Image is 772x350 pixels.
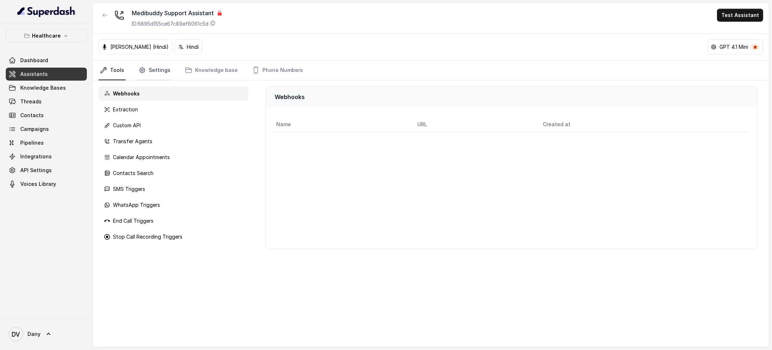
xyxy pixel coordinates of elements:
a: Integrations [6,150,87,163]
a: Dashboard [6,54,87,67]
a: Tools [98,61,126,80]
svg: openai logo [711,44,717,50]
p: Webhooks [113,90,140,97]
span: Dashboard [20,57,48,64]
a: Threads [6,95,87,108]
p: Healthcare [32,31,61,40]
span: Knowledge Bases [20,84,66,91]
a: Pipelines [6,136,87,149]
a: Contacts [6,109,87,122]
div: Medibuddy Support Assistant [132,9,223,17]
p: Transfer Agents [113,138,152,145]
span: Dany [28,330,41,338]
a: Dany [6,324,87,344]
button: Healthcare [6,29,87,42]
th: Name [273,117,412,132]
span: Pipelines [20,139,44,146]
p: Webhooks [275,93,305,101]
p: Extraction [113,106,138,113]
a: Knowledge base [183,61,239,80]
p: GPT 4.1 Mini [720,43,748,51]
a: Phone Numbers [251,61,304,80]
p: SMS Triggers [113,185,145,193]
p: Hindi [187,43,199,51]
img: light.svg [17,6,76,17]
p: Contacts Search [113,170,153,177]
p: WhatsApp Triggers [113,201,160,209]
th: Created at [537,117,750,132]
a: Voices Library [6,178,87,191]
p: End Call Triggers [113,217,153,225]
span: Campaigns [20,125,49,133]
p: Stop Call Recording Triggers [113,233,182,240]
a: Campaigns [6,123,87,136]
span: Integrations [20,153,52,160]
span: Assistants [20,71,48,78]
p: Calendar Appointments [113,154,170,161]
span: Voices Library [20,180,56,188]
span: Threads [20,98,42,105]
button: Test Assistant [717,9,763,22]
a: API Settings [6,164,87,177]
nav: Tabs [98,61,763,80]
a: Settings [137,61,172,80]
p: Custom API [113,122,141,129]
text: DV [12,330,20,338]
p: [PERSON_NAME] (Hindi) [110,43,169,51]
p: ID: 6895d155ce67c89ef6061c5d [132,20,208,27]
span: API Settings [20,167,52,174]
th: URL [412,117,537,132]
a: Assistants [6,68,87,81]
span: Contacts [20,112,44,119]
a: Knowledge Bases [6,81,87,94]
